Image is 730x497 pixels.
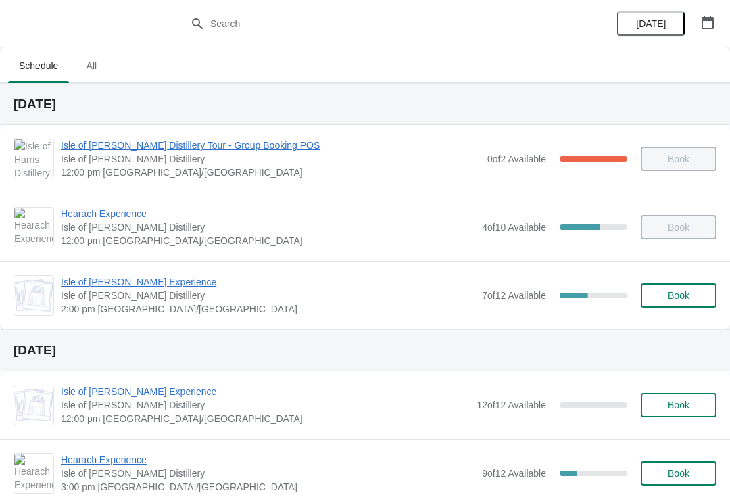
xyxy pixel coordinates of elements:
span: Book [668,290,689,301]
img: Hearach Experience | Isle of Harris Distillery | 12:00 pm Europe/London [14,208,53,247]
span: Hearach Experience [61,207,475,220]
img: Isle of Harris Gin Experience | Isle of Harris Distillery | 12:00 pm Europe/London [14,389,53,421]
span: Schedule [8,53,69,78]
span: 12:00 pm [GEOGRAPHIC_DATA]/[GEOGRAPHIC_DATA] [61,166,481,179]
h2: [DATE] [14,97,716,111]
span: 12:00 pm [GEOGRAPHIC_DATA]/[GEOGRAPHIC_DATA] [61,412,470,425]
button: Book [641,283,716,308]
span: 12 of 12 Available [477,400,546,410]
span: Isle of [PERSON_NAME] Distillery [61,220,475,234]
span: 3:00 pm [GEOGRAPHIC_DATA]/[GEOGRAPHIC_DATA] [61,480,475,494]
span: [DATE] [636,18,666,29]
span: Isle of [PERSON_NAME] Distillery [61,289,475,302]
button: Book [641,461,716,486]
span: 9 of 12 Available [482,468,546,479]
span: 12:00 pm [GEOGRAPHIC_DATA]/[GEOGRAPHIC_DATA] [61,234,475,247]
span: Isle of [PERSON_NAME] Experience [61,275,475,289]
h2: [DATE] [14,344,716,357]
input: Search [210,11,547,36]
button: Book [641,393,716,417]
span: Isle of [PERSON_NAME] Distillery [61,152,481,166]
span: Book [668,400,689,410]
span: 4 of 10 Available [482,222,546,233]
span: Isle of [PERSON_NAME] Distillery [61,467,475,480]
span: Isle of [PERSON_NAME] Distillery [61,398,470,412]
span: Isle of [PERSON_NAME] Distillery Tour - Group Booking POS [61,139,481,152]
span: 0 of 2 Available [487,153,546,164]
button: [DATE] [617,11,685,36]
span: Book [668,468,689,479]
span: 7 of 12 Available [482,290,546,301]
img: Hearach Experience | Isle of Harris Distillery | 3:00 pm Europe/London [14,454,53,493]
span: Isle of [PERSON_NAME] Experience [61,385,470,398]
span: Hearach Experience [61,453,475,467]
img: Isle of Harris Distillery Tour - Group Booking POS | Isle of Harris Distillery | 12:00 pm Europe/... [14,139,53,179]
span: All [74,53,108,78]
span: 2:00 pm [GEOGRAPHIC_DATA]/[GEOGRAPHIC_DATA] [61,302,475,316]
img: Isle of Harris Gin Experience | Isle of Harris Distillery | 2:00 pm Europe/London [14,279,53,312]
